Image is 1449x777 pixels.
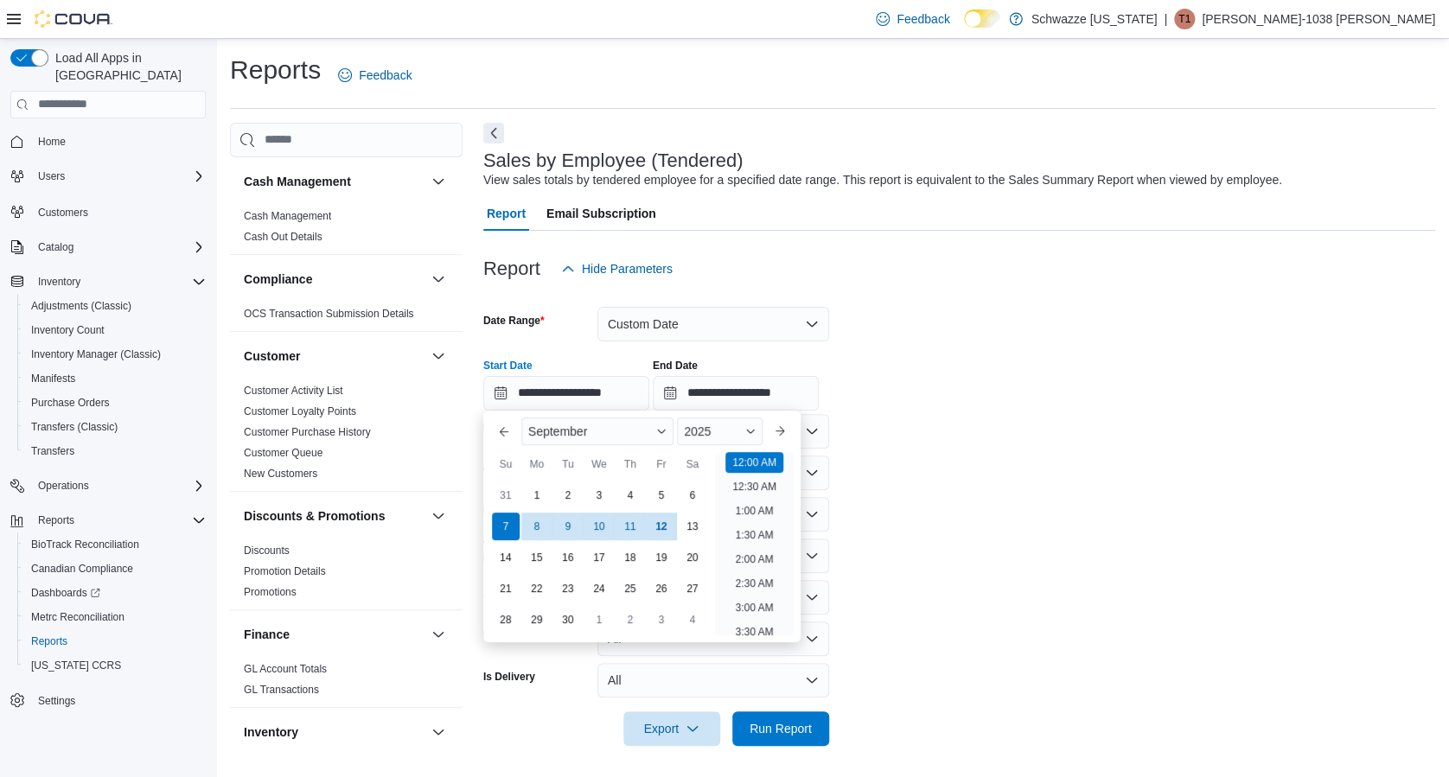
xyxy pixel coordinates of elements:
[715,452,794,635] ul: Time
[3,508,213,532] button: Reports
[244,545,290,557] a: Discounts
[428,624,449,645] button: Finance
[585,513,613,540] div: day-10
[679,481,706,509] div: day-6
[17,318,213,342] button: Inventory Count
[244,565,326,577] a: Promotion Details
[244,385,343,397] a: Customer Activity List
[523,575,551,602] div: day-22
[428,346,449,366] button: Customer
[38,169,65,183] span: Users
[523,544,551,571] div: day-15
[31,131,206,152] span: Home
[244,446,322,460] span: Customer Queue
[554,606,582,634] div: day-30
[31,347,161,361] span: Inventory Manager (Classic)
[31,691,82,711] a: Settings
[244,231,322,243] a: Cash Out Details
[244,405,356,417] a: Customer Loyalty Points
[964,28,965,29] span: Dark Mode
[38,240,73,254] span: Catalog
[244,209,331,223] span: Cash Management
[24,441,206,462] span: Transfers
[964,10,1000,28] input: Dark Mode
[523,606,551,634] div: day-29
[24,368,82,389] a: Manifests
[24,631,206,652] span: Reports
[244,507,424,525] button: Discounts & Promotions
[244,468,317,480] a: New Customers
[3,199,213,224] button: Customers
[24,417,124,437] a: Transfers (Classic)
[244,425,371,439] span: Customer Purchase History
[805,507,819,521] button: Open list of options
[244,173,351,190] h3: Cash Management
[766,417,794,445] button: Next month
[648,450,675,478] div: Fr
[679,513,706,540] div: day-13
[523,450,551,478] div: Mo
[31,444,74,458] span: Transfers
[616,606,644,634] div: day-2
[653,359,698,373] label: End Date
[24,296,138,316] a: Adjustments (Classic)
[244,585,297,599] span: Promotions
[1031,9,1158,29] p: Schwazze [US_STATE]
[3,164,213,188] button: Users
[244,384,343,398] span: Customer Activity List
[679,606,706,634] div: day-4
[24,558,206,579] span: Canadian Compliance
[38,275,80,289] span: Inventory
[428,722,449,742] button: Inventory
[728,525,780,545] li: 1:30 AM
[554,513,582,540] div: day-9
[31,299,131,313] span: Adjustments (Classic)
[38,513,74,527] span: Reports
[17,629,213,653] button: Reports
[554,481,582,509] div: day-2
[35,10,112,28] img: Cova
[244,467,317,481] span: New Customers
[31,237,206,258] span: Catalog
[38,206,88,220] span: Customers
[17,294,213,318] button: Adjustments (Classic)
[623,711,720,746] button: Export
[582,260,673,277] span: Hide Parameters
[31,586,100,600] span: Dashboards
[24,607,206,627] span: Metrc Reconciliation
[24,583,107,603] a: Dashboards
[679,450,706,478] div: Sa
[31,166,72,187] button: Users
[17,581,213,605] a: Dashboards
[24,417,206,437] span: Transfers (Classic)
[3,688,213,713] button: Settings
[31,202,95,223] a: Customers
[24,558,140,579] a: Canadian Compliance
[487,196,526,231] span: Report
[24,655,128,676] a: [US_STATE] CCRS
[31,610,124,624] span: Metrc Reconciliation
[244,683,319,697] span: GL Transactions
[728,573,780,594] li: 2:30 AM
[31,562,133,576] span: Canadian Compliance
[492,606,520,634] div: day-28
[585,544,613,571] div: day-17
[24,296,206,316] span: Adjustments (Classic)
[24,368,206,389] span: Manifests
[17,532,213,557] button: BioTrack Reconciliation
[492,450,520,478] div: Su
[31,690,206,711] span: Settings
[483,670,535,684] label: Is Delivery
[24,534,146,555] a: BioTrack Reconciliation
[492,481,520,509] div: day-31
[359,67,412,84] span: Feedback
[17,342,213,366] button: Inventory Manager (Classic)
[869,2,956,36] a: Feedback
[38,135,66,149] span: Home
[244,663,327,675] a: GL Account Totals
[897,10,949,28] span: Feedback
[31,538,139,551] span: BioTrack Reconciliation
[31,634,67,648] span: Reports
[490,417,518,445] button: Previous Month
[244,544,290,557] span: Discounts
